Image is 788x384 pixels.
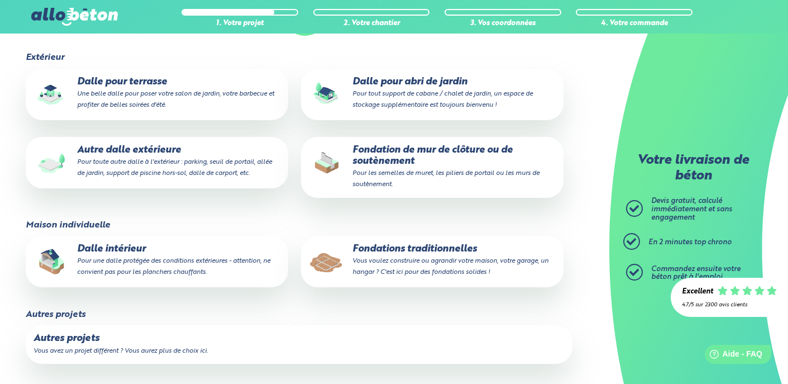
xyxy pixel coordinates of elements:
p: Fondations traditionnelles [309,244,556,278]
img: final_use.values.garden_shed [309,77,345,112]
small: Pour les semelles de muret, les piliers de portail ou les murs de soutènement. [352,170,539,188]
img: final_use.values.inside_slab [34,244,69,279]
div: 3. Vos coordonnées [445,20,561,28]
legend: Autres projets [26,310,85,320]
img: final_use.values.closing_wall_fundation [309,145,345,181]
p: Dalle pour abri de jardin [309,77,556,111]
p: Autres projets [34,333,565,344]
small: Une belle dalle pour poser votre salon de jardin, votre barbecue et profiter de belles soirées d'... [77,91,274,108]
small: Pour toute autre dalle à l'extérieur : parking, seuil de portail, allée de jardin, support de pis... [77,159,272,177]
div: 4. Votre commande [576,20,693,28]
p: Dalle pour terrasse [34,77,280,111]
img: final_use.values.traditional_fundations [309,244,345,279]
legend: Maison individuelle [26,220,110,230]
div: 1. Votre projet [182,20,298,28]
p: Autre dalle extérieure [34,145,280,179]
div: 2. Votre chantier [313,20,430,28]
img: allobéton [31,8,117,26]
small: Vous voulez construire ou agrandir votre maison, votre garage, un hangar ? C'est ici pour des fon... [352,258,548,276]
p: Fondation de mur de clôture ou de soutènement [309,145,556,190]
small: Vous avez un projet différent ? Vous aurez plus de choix ici. [34,348,208,354]
small: Pour tout support de cabane / chalet de jardin, un espace de stockage supplémentaire est toujours... [352,91,533,108]
img: final_use.values.terrace [34,77,69,112]
iframe: Help widget launcher [689,340,776,372]
small: Pour une dalle protégée des conditions extérieures - attention, ne convient pas pour les plancher... [77,258,270,276]
p: Dalle intérieur [34,244,280,278]
img: final_use.values.outside_slab [34,145,69,181]
legend: Extérieur [26,53,64,63]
